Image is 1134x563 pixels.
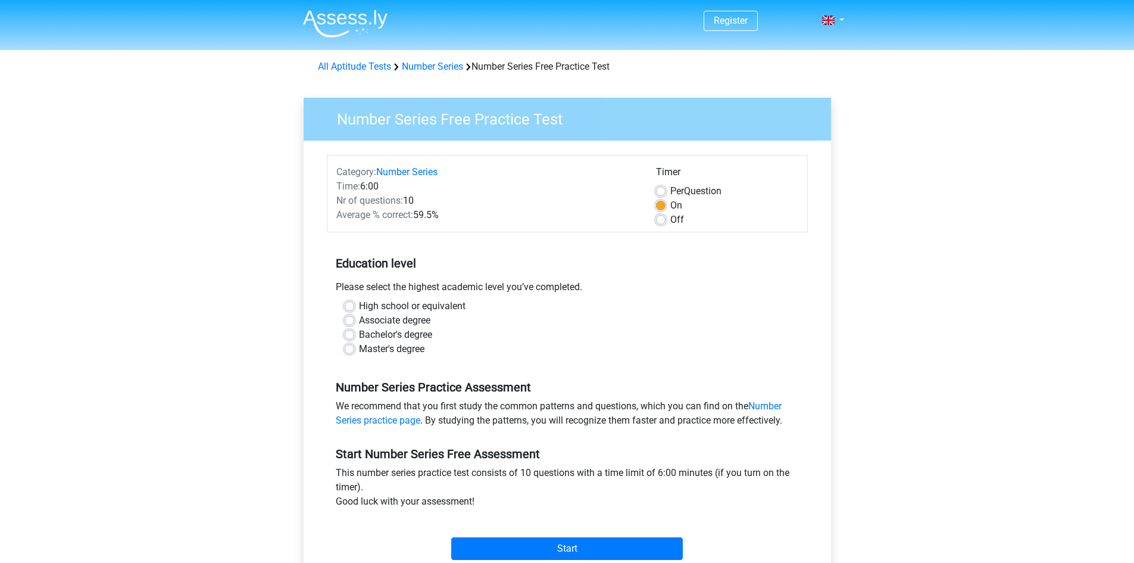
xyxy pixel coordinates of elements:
div: Please select the highest academic level you’ve completed. [327,280,808,299]
div: Timer [656,165,798,184]
span: Time: [336,181,360,192]
div: 6:00 [327,179,647,194]
a: Register [714,15,748,26]
span: Average % correct: [336,209,413,220]
img: Assessly [303,10,388,38]
label: On [670,198,682,213]
label: Associate degree [359,313,430,328]
label: Question [670,184,721,198]
div: Number Series Free Practice Test [313,60,821,74]
h3: Number Series Free Practice Test [323,105,822,129]
span: Nr of questions: [336,195,403,206]
div: 59.5% [327,208,647,222]
a: All Aptitude Tests [318,61,391,72]
a: Number Series practice page [336,400,782,426]
span: Per [670,185,684,197]
input: Start [451,537,683,560]
div: 10 [327,194,647,208]
label: High school or equivalent [359,299,466,313]
div: We recommend that you first study the common patterns and questions, which you can find on the . ... [327,399,808,433]
label: Master's degree [359,342,424,356]
h5: Start Number Series Free Assessment [336,447,799,461]
label: Bachelor's degree [359,328,432,342]
span: Category: [336,166,376,178]
h5: Number Series Practice Assessment [336,380,799,394]
div: This number series practice test consists of 10 questions with a time limit of 6:00 minutes (if y... [327,466,808,514]
label: Off [670,213,684,227]
h5: Education level [336,251,799,275]
a: Number Series [376,166,438,178]
a: Number Series [402,61,463,72]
